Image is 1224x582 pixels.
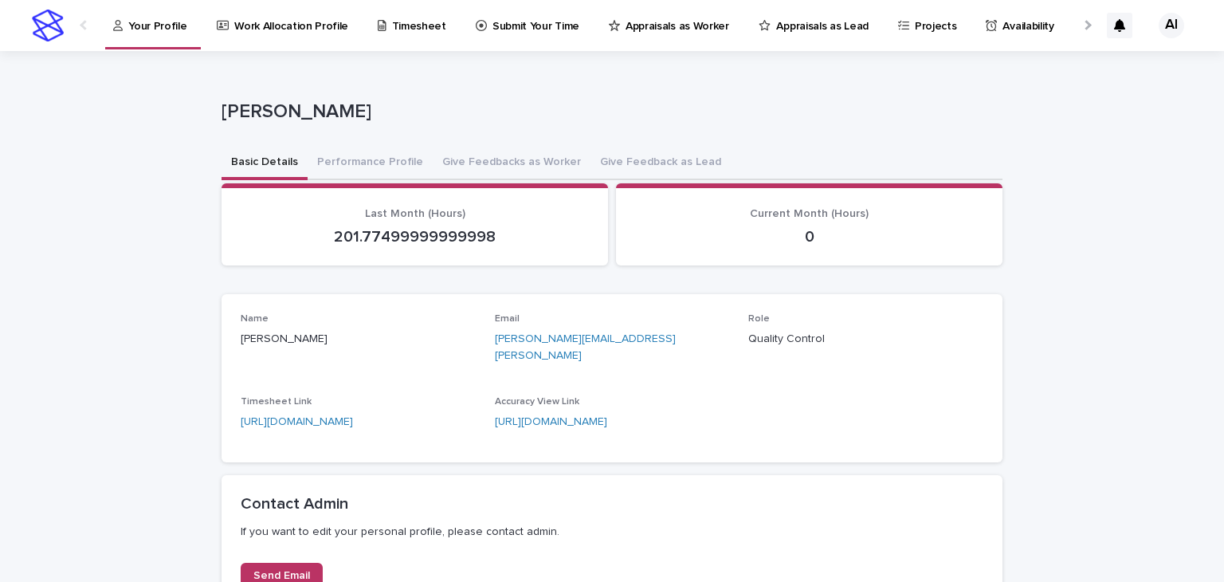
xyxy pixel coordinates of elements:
button: Basic Details [222,147,308,180]
span: Timesheet Link [241,397,312,407]
span: Role [748,314,770,324]
span: Name [241,314,269,324]
span: Current Month (Hours) [750,208,869,219]
button: Give Feedbacks as Worker [433,147,590,180]
p: 0 [635,227,983,246]
div: AI [1159,13,1184,38]
p: If you want to edit your personal profile, please contact admin. [241,525,983,539]
h2: Contact Admin [241,494,983,513]
span: Send Email [253,570,310,581]
button: Give Feedback as Lead [590,147,731,180]
a: [PERSON_NAME][EMAIL_ADDRESS][PERSON_NAME] [495,333,676,361]
button: Performance Profile [308,147,433,180]
span: Accuracy View Link [495,397,579,407]
p: [PERSON_NAME] [222,100,996,124]
p: [PERSON_NAME] [241,331,476,348]
p: 201.77499999999998 [241,227,589,246]
p: Quality Control [748,331,983,348]
span: Last Month (Hours) [365,208,465,219]
span: Email [495,314,520,324]
img: stacker-logo-s-only.png [32,10,64,41]
a: [URL][DOMAIN_NAME] [495,416,607,427]
a: [URL][DOMAIN_NAME] [241,416,353,427]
